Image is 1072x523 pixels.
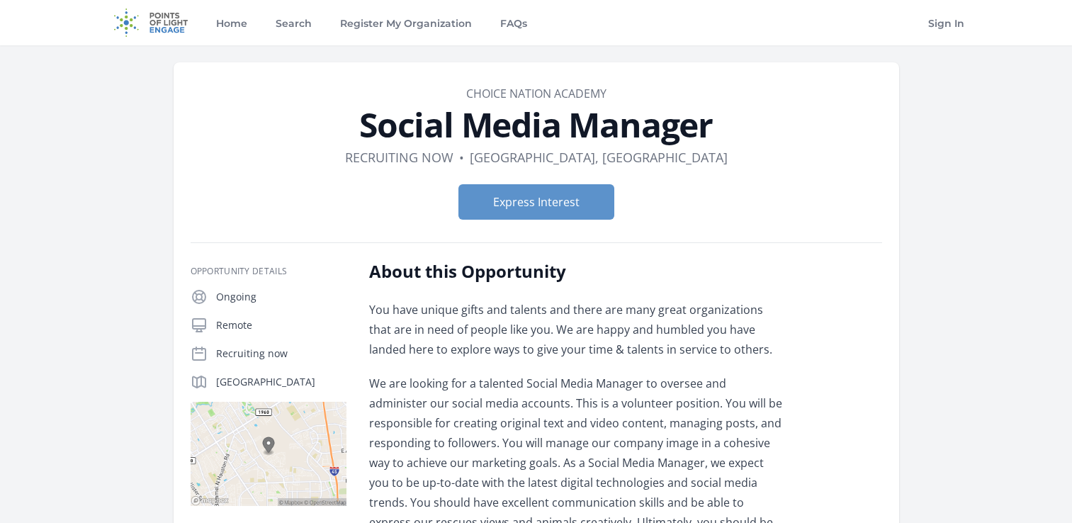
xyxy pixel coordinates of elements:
p: Remote [216,318,346,332]
a: Choice Nation Academy [466,86,606,101]
p: You have unique gifts and talents and there are many great organizations that are in need of peop... [369,300,784,359]
p: Recruiting now [216,347,346,361]
p: Ongoing [216,290,346,304]
dd: [GEOGRAPHIC_DATA], [GEOGRAPHIC_DATA] [470,147,728,167]
h2: About this Opportunity [369,260,784,283]
h3: Opportunity Details [191,266,346,277]
button: Express Interest [458,184,614,220]
dd: Recruiting now [345,147,453,167]
img: Map [191,402,346,506]
h1: Social Media Manager [191,108,882,142]
div: • [459,147,464,167]
p: [GEOGRAPHIC_DATA] [216,375,346,389]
